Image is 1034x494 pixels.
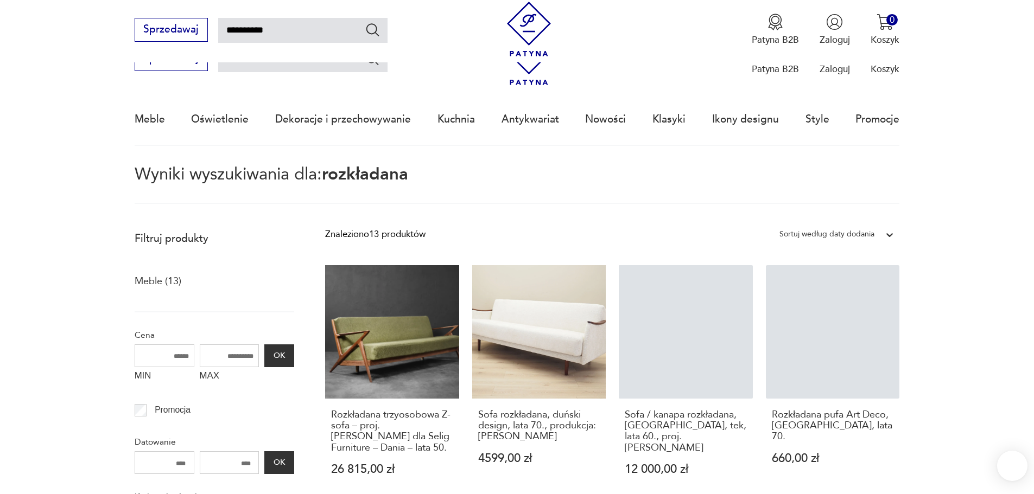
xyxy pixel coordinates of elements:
p: Wyniki wyszukiwania dla: [135,166,900,204]
img: Patyna - sklep z meblami i dekoracjami vintage [502,2,556,56]
button: 0Koszyk [871,14,899,46]
p: Zaloguj [820,63,850,75]
p: Filtruj produkty [135,232,294,246]
img: Ikona medalu [767,14,784,30]
a: Kuchnia [437,94,475,144]
label: MIN [135,367,194,388]
button: OK [264,451,294,474]
p: 4599,00 zł [478,453,600,464]
a: Meble [135,94,165,144]
a: Ikona medaluPatyna B2B [752,14,799,46]
a: Nowości [585,94,626,144]
h3: Sofa rozkładana, duński design, lata 70., produkcja: [PERSON_NAME] [478,409,600,442]
a: Dekoracje i przechowywanie [275,94,411,144]
img: Ikonka użytkownika [826,14,843,30]
p: Cena [135,328,294,342]
a: Sprzedawaj [135,55,208,64]
p: Promocja [155,403,191,417]
button: Zaloguj [820,14,850,46]
label: MAX [200,367,259,388]
a: Klasyki [652,94,686,144]
p: Zaloguj [820,34,850,46]
p: 12 000,00 zł [625,464,747,475]
button: Szukaj [365,22,380,37]
h3: Sofa / kanapa rozkładana, [GEOGRAPHIC_DATA], tek, lata 60., proj. [PERSON_NAME] [625,409,747,454]
button: Patyna B2B [752,14,799,46]
img: Ikona koszyka [877,14,893,30]
button: Sprzedawaj [135,18,208,42]
span: rozkładana [322,163,408,185]
h3: Rozkładana pufa Art Deco, [GEOGRAPHIC_DATA], lata 70. [772,409,894,442]
a: Style [805,94,829,144]
a: Ikony designu [712,94,779,144]
a: Oświetlenie [191,94,249,144]
button: Szukaj [365,51,380,67]
div: Sortuj według daty dodania [779,227,874,241]
a: Meble (13) [135,272,181,291]
a: Sprzedawaj [135,26,208,35]
a: Antykwariat [502,94,559,144]
p: Datowanie [135,435,294,449]
p: Koszyk [871,34,899,46]
div: Znaleziono 13 produktów [325,227,426,241]
a: Promocje [855,94,899,144]
h3: Rozkładana trzyosobowa Z- sofa – proj. [PERSON_NAME] dla Selig Furniture – Dania – lata 50. [331,409,453,454]
iframe: Smartsupp widget button [997,451,1027,481]
p: Koszyk [871,63,899,75]
p: Patyna B2B [752,34,799,46]
p: 660,00 zł [772,453,894,464]
p: 26 815,00 zł [331,464,453,475]
p: Patyna B2B [752,63,799,75]
button: OK [264,344,294,367]
div: 0 [886,14,898,25]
